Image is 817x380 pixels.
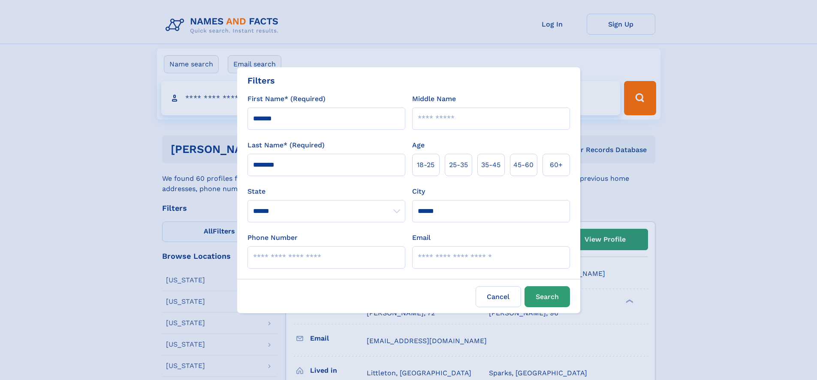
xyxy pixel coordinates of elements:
button: Search [525,286,570,307]
div: Filters [247,74,275,87]
span: 25‑35 [449,160,468,170]
span: 60+ [550,160,563,170]
label: Phone Number [247,233,298,243]
label: Cancel [476,286,521,307]
label: City [412,186,425,197]
label: Email [412,233,431,243]
span: 35‑45 [481,160,500,170]
label: State [247,186,405,197]
span: 18‑25 [417,160,434,170]
label: Middle Name [412,94,456,104]
span: 45‑60 [513,160,534,170]
label: First Name* (Required) [247,94,326,104]
label: Age [412,140,425,150]
label: Last Name* (Required) [247,140,325,150]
